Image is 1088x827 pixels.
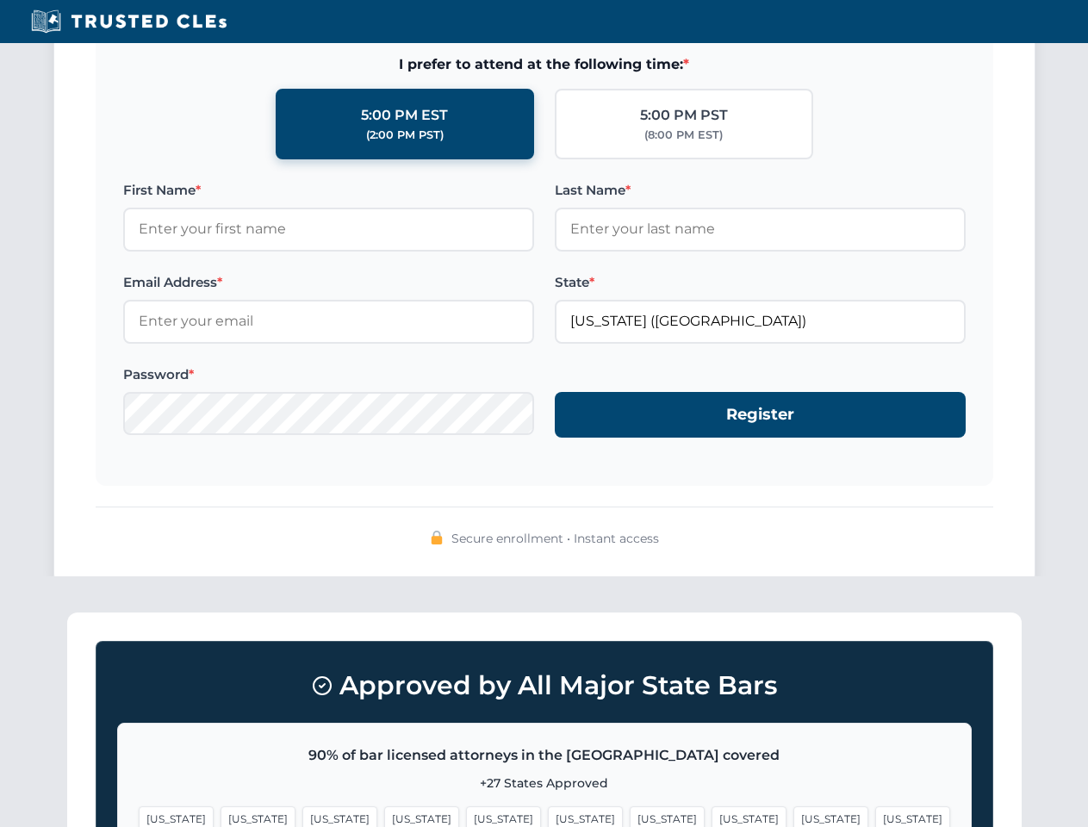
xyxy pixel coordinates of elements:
[555,392,966,438] button: Register
[640,104,728,127] div: 5:00 PM PST
[555,208,966,251] input: Enter your last name
[123,272,534,293] label: Email Address
[361,104,448,127] div: 5:00 PM EST
[555,300,966,343] input: Florida (FL)
[644,127,723,144] div: (8:00 PM EST)
[555,272,966,293] label: State
[555,180,966,201] label: Last Name
[123,208,534,251] input: Enter your first name
[139,774,950,793] p: +27 States Approved
[123,364,534,385] label: Password
[123,180,534,201] label: First Name
[123,300,534,343] input: Enter your email
[366,127,444,144] div: (2:00 PM PST)
[451,529,659,548] span: Secure enrollment • Instant access
[430,531,444,544] img: 🔒
[123,53,966,76] span: I prefer to attend at the following time:
[26,9,232,34] img: Trusted CLEs
[117,662,972,709] h3: Approved by All Major State Bars
[139,744,950,767] p: 90% of bar licensed attorneys in the [GEOGRAPHIC_DATA] covered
